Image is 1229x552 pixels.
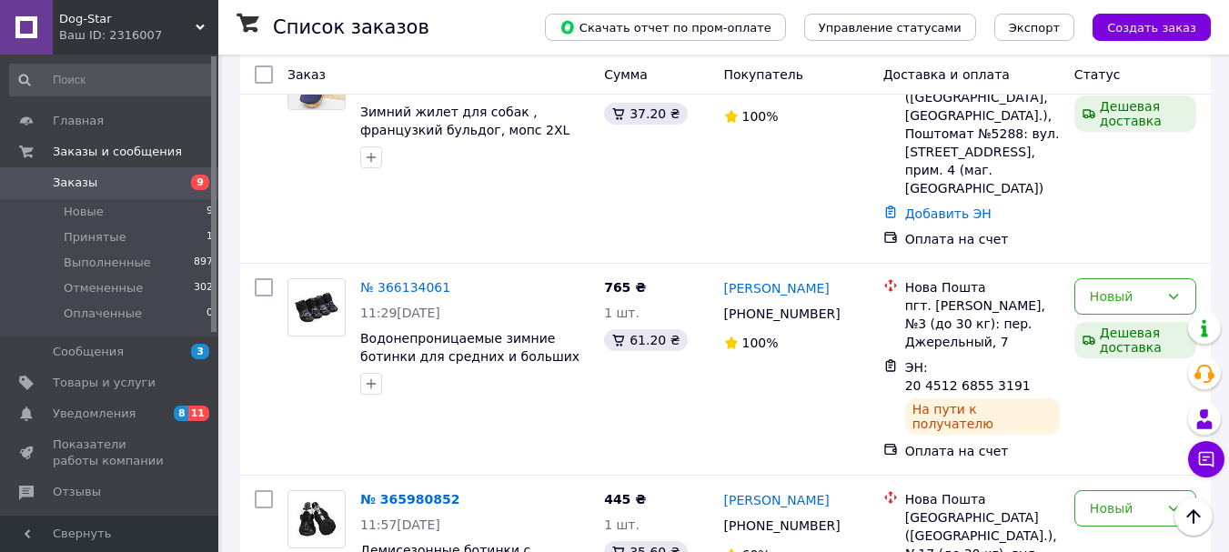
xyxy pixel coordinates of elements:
[64,255,151,271] span: Выполненные
[360,517,440,532] span: 11:57[DATE]
[604,280,646,295] span: 765 ₴
[207,204,213,220] span: 9
[1009,21,1060,35] span: Экспорт
[360,280,450,295] a: № 366134061
[207,306,213,322] span: 0
[194,280,213,296] span: 302
[1074,67,1121,82] span: Статус
[742,109,779,124] span: 100%
[53,437,168,469] span: Показатели работы компании
[64,204,104,220] span: Новые
[724,279,830,297] a: [PERSON_NAME]
[559,19,771,35] span: Скачать отчет по пром-оплате
[360,492,459,507] a: № 365980852
[604,103,687,125] div: 37.20 ₴
[742,336,779,350] span: 100%
[905,278,1060,296] div: Нова Пошта
[188,406,209,421] span: 11
[905,230,1060,248] div: Оплата на счет
[905,360,1031,393] span: ЭН: 20 4512 6855 3191
[288,286,345,328] img: Фото товару
[59,11,196,27] span: Dog-Star
[905,70,1060,197] div: м. Запоріжжя ([GEOGRAPHIC_DATA], [GEOGRAPHIC_DATA].), Поштомат №5288: вул. [STREET_ADDRESS], прим...
[604,306,640,320] span: 1 шт.
[53,406,136,422] span: Уведомления
[724,67,804,82] span: Покупатель
[1107,21,1196,35] span: Создать заказ
[64,306,142,322] span: Оплаченные
[59,27,218,44] div: Ваш ID: 2316007
[360,306,440,320] span: 11:29[DATE]
[905,490,1060,508] div: Нова Пошта
[905,398,1060,435] div: На пути к получателю
[724,491,830,509] a: [PERSON_NAME]
[1188,441,1224,477] button: Чат с покупателем
[53,375,156,391] span: Товары и услуги
[804,14,976,41] button: Управление статусами
[288,497,345,542] img: Фото товару
[604,517,640,532] span: 1 шт.
[994,14,1074,41] button: Экспорт
[1074,322,1196,358] div: Дешевая доставка
[9,64,215,96] input: Поиск
[287,67,326,82] span: Заказ
[720,301,844,326] div: [PHONE_NUMBER]
[53,144,182,160] span: Заказы и сообщения
[194,255,213,271] span: 897
[883,67,1010,82] span: Доставка и оплата
[191,175,209,190] span: 9
[273,16,429,38] h1: Список заказов
[64,229,126,246] span: Принятые
[53,113,104,129] span: Главная
[1090,498,1159,518] div: Новый
[604,492,646,507] span: 445 ₴
[905,296,1060,351] div: пгт. [PERSON_NAME], №3 (до 30 кг): пер. Джерельный, 7
[174,406,188,421] span: 8
[545,14,786,41] button: Скачать отчет по пром-оплате
[360,331,579,382] a: Водонепроницаемые зимние ботинки для средних и больших собак 4 шт. 70
[360,105,569,137] a: Зимний жилет для собак , французкий бульдог, мопс 2XL
[53,175,97,191] span: Заказы
[287,278,346,336] a: Фото товару
[1093,14,1211,41] button: Создать заказ
[191,344,209,359] span: 3
[604,67,648,82] span: Сумма
[207,229,213,246] span: 1
[1074,19,1211,34] a: Создать заказ
[819,21,962,35] span: Управление статусами
[53,344,124,360] span: Сообщения
[720,513,844,538] div: [PHONE_NUMBER]
[1074,95,1196,132] div: Дешевая доставка
[1090,286,1159,306] div: Новый
[604,329,687,351] div: 61.20 ₴
[53,484,101,500] span: Отзывы
[64,280,143,296] span: Отмененные
[905,442,1060,460] div: Оплата на счет
[905,206,992,221] a: Добавить ЭН
[1174,497,1213,536] button: Наверх
[287,490,346,548] a: Фото товару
